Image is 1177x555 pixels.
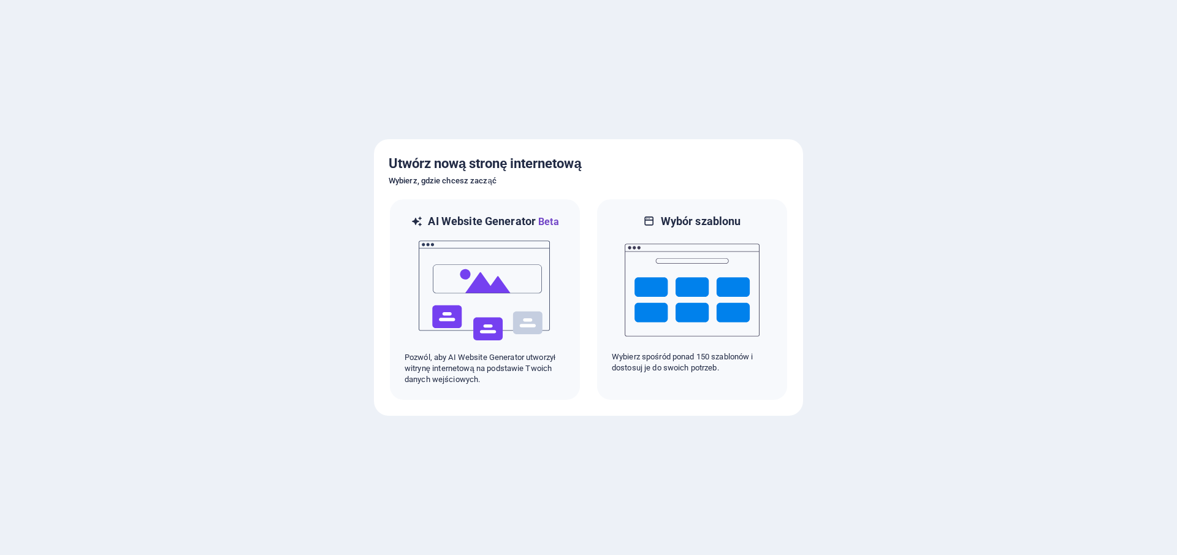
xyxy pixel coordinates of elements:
h5: Utwórz nową stronę internetową [389,154,788,174]
p: Wybierz spośród ponad 150 szablonów i dostosuj je do swoich potrzeb. [612,351,772,373]
p: Pozwól, aby AI Website Generator utworzył witrynę internetową na podstawie Twoich danych wejściow... [405,352,565,385]
div: AI Website GeneratorBetaaiPozwól, aby AI Website Generator utworzył witrynę internetową na podsta... [389,198,581,401]
img: ai [417,229,552,352]
h6: AI Website Generator [428,214,558,229]
span: Beta [536,216,559,228]
h6: Wybierz, gdzie chcesz zacząć [389,174,788,188]
div: Wybór szablonuWybierz spośród ponad 150 szablonów i dostosuj je do swoich potrzeb. [596,198,788,401]
h6: Wybór szablonu [661,214,741,229]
